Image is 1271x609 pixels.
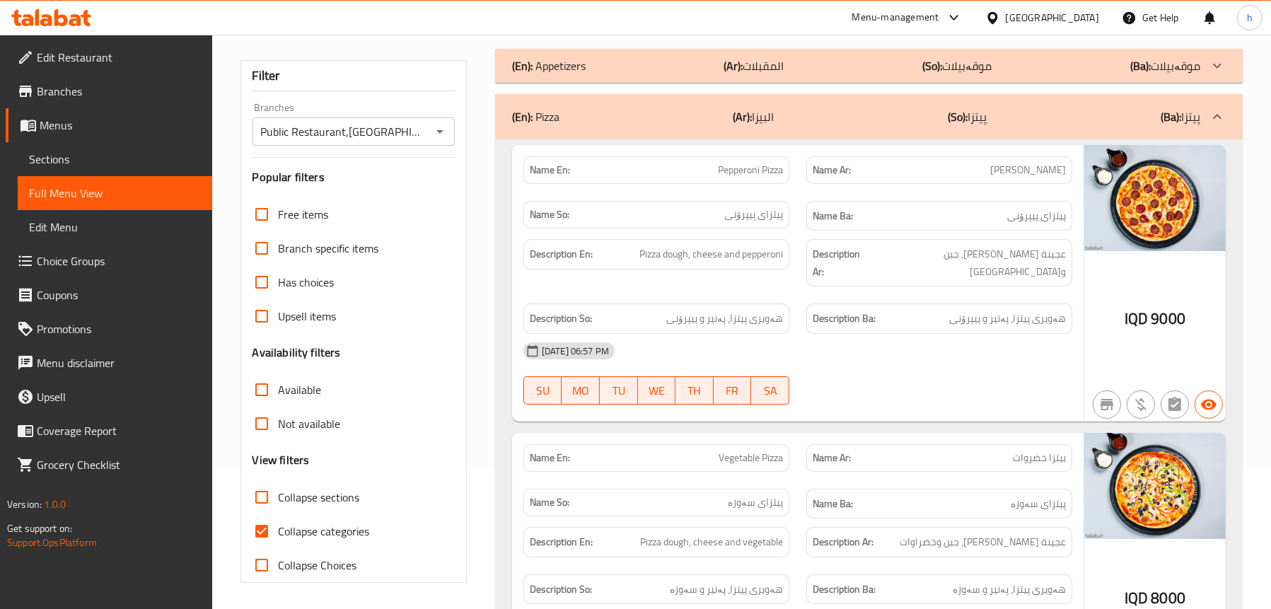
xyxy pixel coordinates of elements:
[1161,390,1189,419] button: Not has choices
[813,245,867,280] strong: Description Ar:
[430,122,450,141] button: Open
[640,533,783,551] span: Pizza dough, cheese and vegetable
[279,308,337,325] span: Upsell items
[530,163,570,178] strong: Name En:
[681,381,708,401] span: TH
[1011,495,1066,513] span: پیتزای سەوزە
[813,163,851,178] strong: Name Ar:
[675,376,714,405] button: TH
[948,108,987,125] p: پیتزا
[253,452,310,468] h3: View filters
[666,310,783,327] span: هەویری پیتزا، پەنیر و پیپرۆنی
[719,381,746,401] span: FR
[279,489,360,506] span: Collapse sections
[29,185,201,202] span: Full Menu View
[7,495,42,514] span: Version:
[567,381,594,401] span: MO
[495,94,1243,139] div: (En): Pizza(Ar):البيزا(So):پیتزا(Ba):پیتزا
[953,581,1066,598] span: هەویری پیتزا، پەنیر و سەوزە
[1130,57,1200,74] p: موقەبیلات
[530,207,569,222] strong: Name So:
[29,219,201,236] span: Edit Menu
[7,519,72,538] span: Get support on:
[639,245,783,263] span: Pizza dough, cheese and pepperoni
[1161,108,1200,125] p: پیتزا
[1195,390,1223,419] button: Available
[530,310,592,327] strong: Description So:
[724,207,783,222] span: پیتزای پیپرۆنی
[530,451,570,465] strong: Name En:
[37,388,201,405] span: Upsell
[37,49,201,66] span: Edit Restaurant
[6,40,212,74] a: Edit Restaurant
[600,376,638,405] button: TU
[37,422,201,439] span: Coverage Report
[644,381,671,401] span: WE
[536,344,615,358] span: [DATE] 06:57 PM
[253,169,455,185] h3: Popular filters
[6,380,212,414] a: Upsell
[562,376,600,405] button: MO
[40,117,201,134] span: Menus
[922,55,942,76] b: (So):
[605,381,632,401] span: TU
[512,108,559,125] p: Pizza
[900,533,1066,551] span: عجينة بيتزا، جبن وخضراوات
[1125,305,1148,332] span: IQD
[1130,55,1151,76] b: (Ba):
[7,533,97,552] a: Support.OpsPlatform
[6,244,212,278] a: Choice Groups
[719,451,783,465] span: Vegetable Pizza
[18,210,212,244] a: Edit Menu
[37,320,201,337] span: Promotions
[1151,305,1185,332] span: 9000
[279,523,370,540] span: Collapse categories
[6,414,212,448] a: Coverage Report
[1007,207,1066,225] span: پیتزای پیپرۆنی
[718,163,783,178] span: Pepperoni Pizza
[279,240,379,257] span: Branch specific items
[6,312,212,346] a: Promotions
[37,83,201,100] span: Branches
[512,106,533,127] b: (En):
[751,376,789,405] button: SA
[728,495,783,510] span: پیتزای سەوزە
[37,286,201,303] span: Coupons
[733,108,774,125] p: البيزا
[279,557,357,574] span: Collapse Choices
[922,57,992,74] p: موقەبیلات
[949,310,1066,327] span: هەویری پیتزا، پەنیر و پیپرۆنی
[6,74,212,108] a: Branches
[37,253,201,269] span: Choice Groups
[279,206,329,223] span: Free items
[813,310,876,327] strong: Description Ba:
[279,381,322,398] span: Available
[1161,106,1181,127] b: (Ba):
[733,106,753,127] b: (Ar):
[530,245,593,263] strong: Description En:
[512,57,586,74] p: Appetizers
[495,49,1243,83] div: (En): Appetizers(Ar):المقبلات(So):موقەبیلات(Ba):موقەبیلات
[813,495,853,513] strong: Name Ba:
[1084,433,1226,539] img: Public_Restaurant_Vegetab638925227494293583.jpg
[1247,10,1253,25] span: h
[1127,390,1155,419] button: Purchased item
[1084,145,1226,251] img: Public_Restaurant_Peppero638925227408063573.jpg
[6,278,212,312] a: Coupons
[852,9,939,26] div: Menu-management
[279,415,341,432] span: Not available
[813,581,876,598] strong: Description Ba:
[869,245,1066,280] span: عجينة بيتزا، جبن وبيبروني
[724,57,784,74] p: المقبلات
[37,354,201,371] span: Menu disclaimer
[670,581,783,598] span: هەویری پیتزا، پەنیر و سەوزە
[1006,10,1099,25] div: [GEOGRAPHIC_DATA]
[1093,390,1121,419] button: Not branch specific item
[530,581,592,598] strong: Description So:
[1013,451,1066,465] span: بيتزا خضروات
[18,142,212,176] a: Sections
[6,448,212,482] a: Grocery Checklist
[44,495,66,514] span: 1.0.0
[530,495,569,510] strong: Name So:
[948,106,968,127] b: (So):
